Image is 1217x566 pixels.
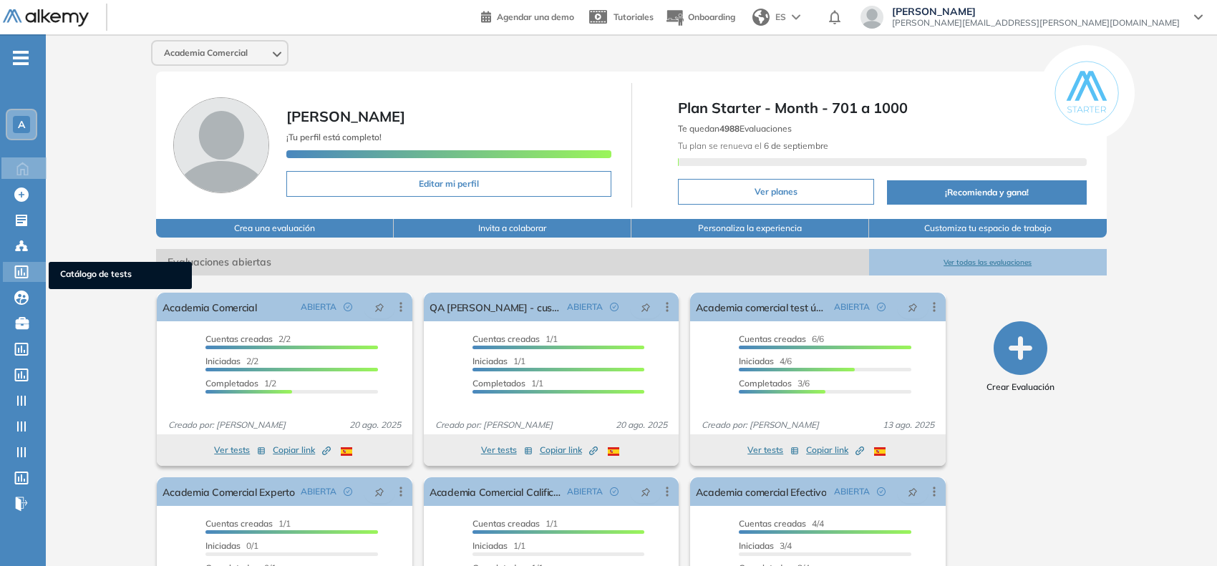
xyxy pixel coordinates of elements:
[205,518,291,529] span: 1/1
[739,333,824,344] span: 6/6
[472,333,558,344] span: 1/1
[696,293,828,321] a: Academia comercial test único
[341,447,352,456] img: ESP
[18,119,25,130] span: A
[986,381,1054,394] span: Crear Evaluación
[273,441,331,459] button: Copiar link
[752,9,770,26] img: world
[481,7,574,24] a: Agendar una demo
[739,333,806,344] span: Cuentas creadas
[540,444,598,457] span: Copiar link
[610,419,673,431] span: 20 ago. 2025
[908,486,918,497] span: pushpin
[301,301,336,313] span: ABIERTA
[472,356,525,366] span: 1/1
[430,293,562,321] a: QA [PERSON_NAME] - custom-email 2
[678,97,1087,119] span: Plan Starter - Month - 701 a 1000
[205,540,241,551] span: Iniciadas
[472,378,525,389] span: Completados
[696,477,826,506] a: Academia comercial Efectivo
[806,441,864,459] button: Copiar link
[472,378,543,389] span: 1/1
[374,301,384,313] span: pushpin
[739,356,774,366] span: Iniciadas
[163,293,256,321] a: Academia Comercial
[869,219,1107,238] button: Customiza tu espacio de trabajo
[273,444,331,457] span: Copiar link
[472,356,508,366] span: Iniciadas
[214,441,266,459] button: Ver tests
[472,518,558,529] span: 1/1
[156,249,868,275] span: Evaluaciones abiertas
[877,303,886,311] span: check-circle
[164,47,248,59] span: Academia Comercial
[567,301,603,313] span: ABIERTA
[497,11,574,22] span: Agendar una demo
[344,303,352,311] span: check-circle
[986,321,1054,394] button: Crear Evaluación
[205,356,258,366] span: 2/2
[205,333,291,344] span: 2/2
[205,378,276,389] span: 1/2
[610,487,619,496] span: check-circle
[205,333,273,344] span: Cuentas creadas
[678,123,792,134] span: Te quedan Evaluaciones
[747,441,799,459] button: Ver tests
[610,303,619,311] span: check-circle
[163,477,294,506] a: Academia Comercial Experto
[739,518,824,529] span: 4/4
[887,180,1086,205] button: ¡Recomienda y gana!
[364,480,395,503] button: pushpin
[719,123,740,134] b: 4988
[344,419,407,431] span: 20 ago. 2025
[205,378,258,389] span: Completados
[892,17,1180,29] span: [PERSON_NAME][EMAIL_ADDRESS][PERSON_NAME][DOMAIN_NAME]
[869,249,1107,275] button: Ver todas las evaluaciones
[775,11,786,24] span: ES
[540,441,598,459] button: Copiar link
[205,518,273,529] span: Cuentas creadas
[13,57,29,59] i: -
[762,140,828,151] b: 6 de septiembre
[614,11,654,22] span: Tutoriales
[163,419,291,431] span: Creado por: [PERSON_NAME]
[472,540,508,551] span: Iniciadas
[739,518,806,529] span: Cuentas creadas
[641,486,651,497] span: pushpin
[678,140,828,151] span: Tu plan se renueva el
[364,296,395,318] button: pushpin
[286,107,405,125] span: [PERSON_NAME]
[173,97,269,193] img: Foto de perfil
[877,487,886,496] span: check-circle
[678,179,875,205] button: Ver planes
[286,171,611,197] button: Editar mi perfil
[344,487,352,496] span: check-circle
[205,540,258,551] span: 0/1
[908,301,918,313] span: pushpin
[301,485,336,498] span: ABIERTA
[641,301,651,313] span: pushpin
[481,441,533,459] button: Ver tests
[897,296,928,318] button: pushpin
[394,219,631,238] button: Invita a colaborar
[806,444,864,457] span: Copiar link
[630,296,661,318] button: pushpin
[472,518,540,529] span: Cuentas creadas
[834,485,870,498] span: ABIERTA
[608,447,619,456] img: ESP
[739,356,792,366] span: 4/6
[472,333,540,344] span: Cuentas creadas
[156,219,394,238] button: Crea una evaluación
[877,419,940,431] span: 13 ago. 2025
[630,480,661,503] button: pushpin
[374,486,384,497] span: pushpin
[430,419,558,431] span: Creado por: [PERSON_NAME]
[688,11,735,22] span: Onboarding
[631,219,869,238] button: Personaliza la experiencia
[286,132,382,142] span: ¡Tu perfil está completo!
[739,540,792,551] span: 3/4
[792,14,800,20] img: arrow
[567,485,603,498] span: ABIERTA
[430,477,562,506] a: Academia Comercial Calificado
[834,301,870,313] span: ABIERTA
